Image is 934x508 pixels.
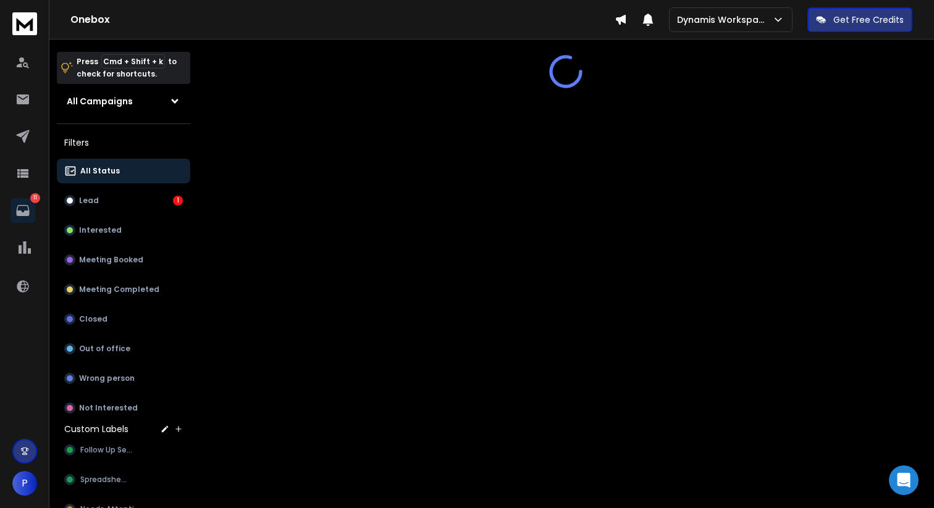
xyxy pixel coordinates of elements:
button: Wrong person [57,366,190,391]
h1: Onebox [70,12,615,27]
button: Meeting Booked [57,248,190,272]
button: Follow Up Sent [57,438,190,462]
span: Cmd + Shift + k [101,54,165,69]
p: Get Free Credits [833,14,904,26]
img: logo [12,12,37,35]
div: 1 [173,196,183,206]
h1: All Campaigns [67,95,133,107]
h3: Custom Labels [64,423,128,435]
p: 11 [30,193,40,203]
button: All Campaigns [57,89,190,114]
button: Get Free Credits [807,7,912,32]
a: 11 [11,198,35,223]
div: Open Intercom Messenger [889,465,919,495]
button: P [12,471,37,496]
p: Meeting Booked [79,255,143,265]
button: All Status [57,159,190,183]
p: Lead [79,196,99,206]
button: Meeting Completed [57,277,190,302]
p: Press to check for shortcuts. [77,56,177,80]
p: Out of office [79,344,130,354]
span: Follow Up Sent [80,445,135,455]
p: Not Interested [79,403,138,413]
button: Interested [57,218,190,243]
p: Interested [79,225,122,235]
p: Closed [79,314,107,324]
p: All Status [80,166,120,176]
p: Wrong person [79,373,135,383]
button: Not Interested [57,396,190,420]
p: Meeting Completed [79,285,159,294]
button: Lead1 [57,188,190,213]
h3: Filters [57,134,190,151]
p: Dynamis Workspace [677,14,772,26]
button: Closed [57,307,190,331]
button: Spreadsheet [57,467,190,492]
button: Out of office [57,336,190,361]
span: Spreadsheet [80,475,130,485]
